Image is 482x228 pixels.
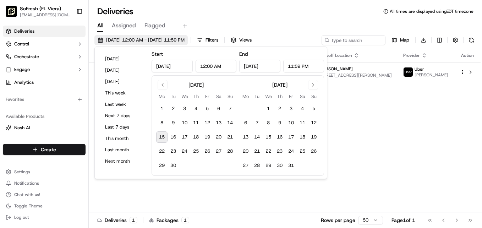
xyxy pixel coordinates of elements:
[202,93,213,100] th: Friday
[297,103,308,114] button: 4
[14,66,30,73] span: Engage
[274,131,285,143] button: 16
[94,35,188,45] button: [DATE] 12:00 AM - [DATE] 11:59 PM
[251,117,263,129] button: 7
[274,103,285,114] button: 2
[14,79,34,86] span: Analytics
[239,60,280,72] input: Date
[102,65,144,75] button: [DATE]
[308,80,318,90] button: Go to next month
[3,94,86,105] div: Favorites
[202,117,213,129] button: 12
[3,135,86,146] button: Fleet
[308,103,319,114] button: 5
[144,21,165,30] span: Flagged
[308,117,319,129] button: 12
[18,46,128,53] input: Got a question? Start typing here...
[190,103,202,114] button: 4
[322,35,385,45] input: Type to search
[224,93,236,100] th: Sunday
[263,103,274,114] button: 1
[3,38,86,50] button: Control
[97,21,103,30] span: All
[319,72,392,78] span: [STREET_ADDRESS][PERSON_NAME]
[179,103,190,114] button: 3
[179,93,190,100] th: Wednesday
[152,51,163,57] label: Start
[179,131,190,143] button: 17
[263,93,274,100] th: Wednesday
[466,35,476,45] button: Refresh
[274,160,285,171] button: 30
[168,93,179,100] th: Tuesday
[14,192,40,197] span: Chat with us!
[41,146,56,153] span: Create
[168,146,179,157] button: 23
[213,146,224,157] button: 27
[285,160,297,171] button: 31
[190,131,202,143] button: 18
[181,217,189,223] div: 1
[14,203,43,209] span: Toggle Theme
[272,81,287,88] div: [DATE]
[3,77,86,88] a: Analytics
[240,131,251,143] button: 13
[285,93,297,100] th: Friday
[321,217,355,224] p: Rows per page
[112,21,136,30] span: Assigned
[102,156,144,166] button: Next month
[319,66,353,72] span: [PERSON_NAME]
[20,5,61,12] button: SoFresh (FL Viera)
[7,28,129,40] p: Welcome 👋
[156,146,168,157] button: 22
[285,103,297,114] button: 3
[202,103,213,114] button: 5
[102,77,144,87] button: [DATE]
[240,117,251,129] button: 6
[156,117,168,129] button: 8
[283,60,324,72] input: Time
[156,160,168,171] button: 29
[3,111,86,122] div: Available Products
[102,54,144,64] button: [DATE]
[263,146,274,157] button: 22
[130,217,137,223] div: 1
[391,217,415,224] div: Page 1 of 1
[102,99,144,109] button: Last week
[152,60,193,72] input: Date
[14,215,29,220] span: Log out
[168,131,179,143] button: 16
[24,75,90,81] div: We're available if you need us!
[3,178,86,188] button: Notifications
[7,68,20,81] img: 1736555255976-a54dd68f-1ca7-489b-9aae-adbdc363a1c4
[224,103,236,114] button: 7
[149,217,189,224] div: Packages
[224,117,236,129] button: 14
[213,131,224,143] button: 20
[202,146,213,157] button: 26
[14,125,30,131] span: Nash AI
[297,146,308,157] button: 25
[168,103,179,114] button: 2
[20,12,71,18] button: [EMAIL_ADDRESS][DOMAIN_NAME]
[102,134,144,143] button: This month
[274,117,285,129] button: 9
[50,120,86,126] a: Powered byPylon
[7,7,21,21] img: Nash
[308,131,319,143] button: 19
[196,60,237,72] input: Time
[239,37,252,43] span: Views
[3,212,86,222] button: Log out
[388,35,412,45] button: Map
[14,169,30,175] span: Settings
[403,53,420,58] span: Provider
[156,103,168,114] button: 1
[102,145,144,155] button: Last month
[263,160,274,171] button: 29
[102,111,144,121] button: Next 7 days
[213,93,224,100] th: Saturday
[274,146,285,157] button: 23
[297,117,308,129] button: 11
[3,122,86,134] button: Nash AI
[179,146,190,157] button: 24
